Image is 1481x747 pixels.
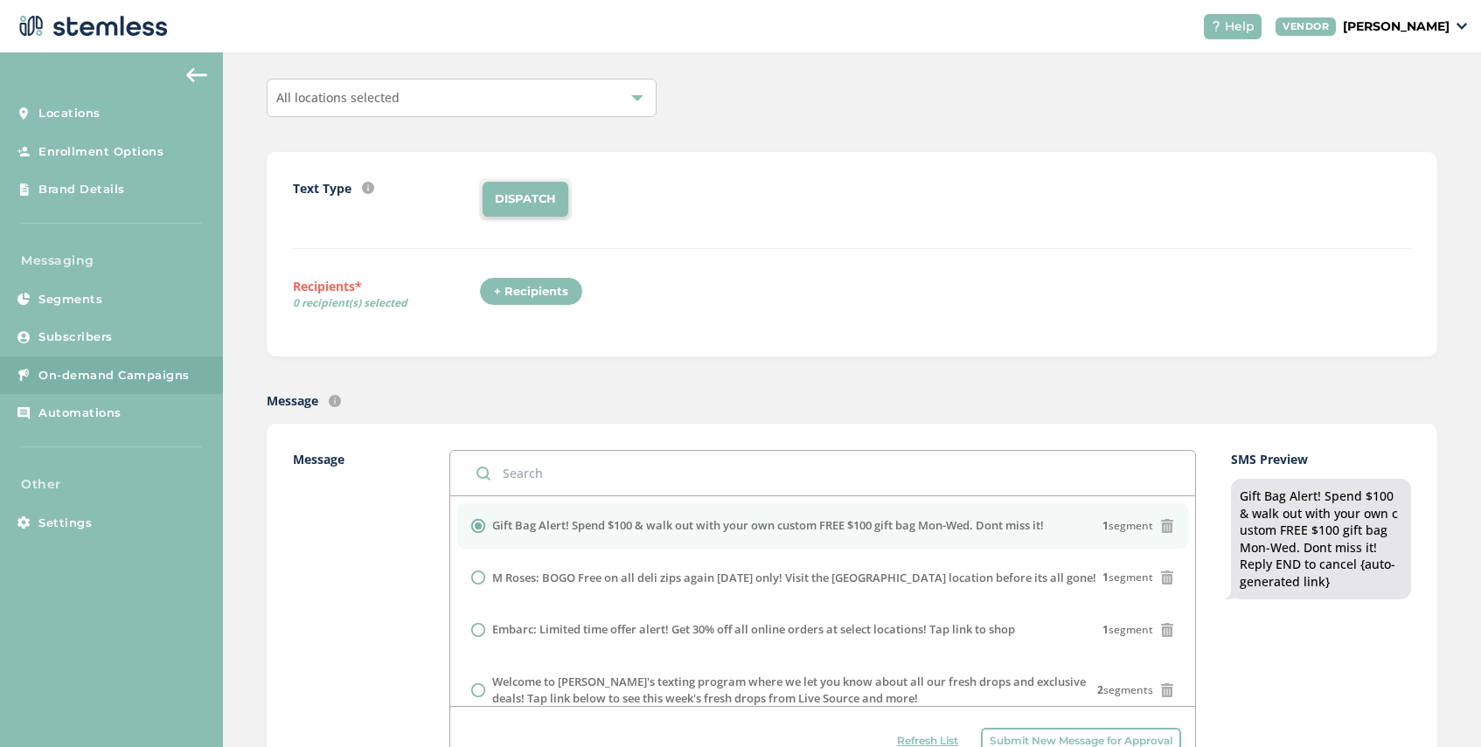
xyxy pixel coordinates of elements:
span: Brand Details [38,181,125,198]
label: SMS Preview [1231,450,1411,468]
label: Gift Bag Alert! Spend $100 & walk out with your own custom FREE $100 gift bag Mon-Wed. Dont miss it! [492,517,1044,535]
label: M Roses: BOGO Free on all deli zips again [DATE] only! Visit the [GEOGRAPHIC_DATA] location befor... [492,570,1096,587]
img: icon-info-236977d2.svg [329,395,341,407]
img: icon-info-236977d2.svg [362,182,374,194]
span: Segments [38,291,102,308]
label: Message [267,391,318,410]
span: Enrollment Options [38,143,163,161]
div: Gift Bag Alert! Spend $100 & walk out with your own custom FREE $100 gift bag Mon-Wed. Dont miss ... [1240,488,1402,591]
span: Settings [38,515,92,532]
label: Text Type [293,179,351,197]
label: Embarc: Limited time offer alert! Get 30% off all online orders at select locations! Tap link to ... [492,621,1015,639]
p: [PERSON_NAME] [1343,17,1450,36]
input: Search [450,451,1195,495]
iframe: Chat Widget [1394,663,1481,747]
span: Automations [38,405,122,422]
strong: 1 [1102,570,1109,584]
div: VENDOR [1276,17,1336,36]
span: segment [1102,518,1153,534]
li: DISPATCH [483,182,568,217]
span: All locations selected [276,89,400,106]
div: + Recipients [479,277,583,307]
span: 0 recipient(s) selected [293,295,479,311]
span: segment [1102,622,1153,638]
span: Subscribers [38,329,113,346]
strong: 1 [1102,622,1109,637]
img: icon-arrow-back-accent-c549486e.svg [186,68,207,82]
span: Locations [38,105,101,122]
img: icon_down-arrow-small-66adaf34.svg [1457,23,1467,30]
span: segments [1097,682,1153,698]
img: icon-help-white-03924b79.svg [1211,21,1221,31]
span: segment [1102,570,1153,585]
label: Welcome to [PERSON_NAME]'s texting program where we let you know about all our fresh drops and ex... [492,674,1097,708]
span: Help [1225,17,1255,36]
strong: 2 [1097,682,1103,697]
strong: 1 [1102,518,1109,533]
label: Recipients* [293,277,479,317]
span: On-demand Campaigns [38,367,190,384]
img: logo-dark-0685b13c.svg [14,9,168,44]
